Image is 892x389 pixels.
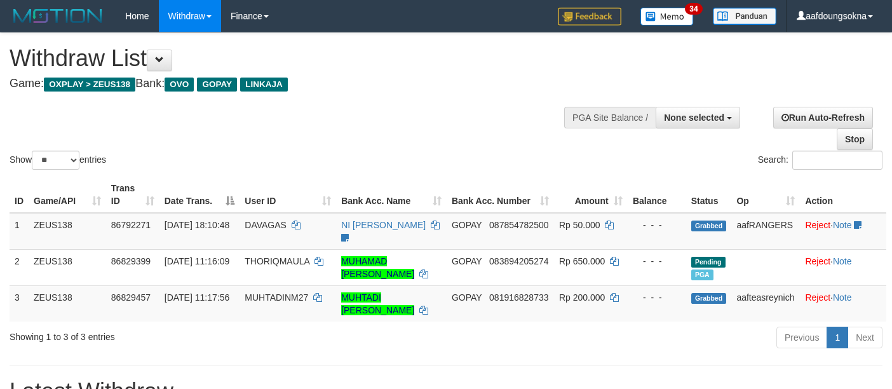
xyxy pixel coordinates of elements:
img: panduan.png [713,8,776,25]
th: Bank Acc. Number: activate to sort column ascending [447,177,554,213]
span: Marked by aafnoeunsreypich [691,270,713,280]
img: MOTION_logo.png [10,6,106,25]
div: Showing 1 to 3 of 3 entries [10,325,362,343]
span: GOPAY [452,220,482,230]
span: THORIQMAULA [245,256,309,266]
span: Copy 081916828733 to clipboard [489,292,548,303]
span: Grabbed [691,293,727,304]
span: Rp 200.000 [559,292,605,303]
span: None selected [664,113,724,123]
span: OXPLAY > ZEUS138 [44,78,135,92]
span: 86829457 [111,292,151,303]
a: Previous [776,327,827,348]
th: Trans ID: activate to sort column ascending [106,177,159,213]
a: Stop [837,128,873,150]
td: · [800,285,886,322]
a: Reject [805,292,830,303]
a: Reject [805,256,830,266]
td: ZEUS138 [29,249,106,285]
span: Copy 083894205274 to clipboard [489,256,548,266]
td: aafteasreynich [731,285,800,322]
div: - - - [633,255,681,268]
td: ZEUS138 [29,213,106,250]
th: Bank Acc. Name: activate to sort column ascending [336,177,447,213]
span: MUHTADINM27 [245,292,308,303]
h4: Game: Bank: [10,78,582,90]
a: 1 [827,327,848,348]
span: Copy 087854782500 to clipboard [489,220,548,230]
label: Search: [758,151,882,170]
a: Note [833,292,852,303]
span: GOPAY [452,292,482,303]
span: [DATE] 18:10:48 [165,220,229,230]
span: DAVAGAS [245,220,287,230]
th: Date Trans.: activate to sort column descending [159,177,240,213]
th: Op: activate to sort column ascending [731,177,800,213]
input: Search: [792,151,882,170]
td: aafRANGERS [731,213,800,250]
span: Grabbed [691,221,727,231]
div: PGA Site Balance / [564,107,656,128]
a: Next [848,327,882,348]
span: [DATE] 11:16:09 [165,256,229,266]
span: 34 [685,3,702,15]
a: Reject [805,220,830,230]
span: 86829399 [111,256,151,266]
button: None selected [656,107,740,128]
span: [DATE] 11:17:56 [165,292,229,303]
th: Action [800,177,886,213]
span: Rp 650.000 [559,256,605,266]
a: MUHAMAD [PERSON_NAME] [341,256,414,279]
img: Button%20Memo.svg [640,8,694,25]
span: 86792271 [111,220,151,230]
label: Show entries [10,151,106,170]
a: Note [833,220,852,230]
span: Rp 50.000 [559,220,600,230]
h1: Withdraw List [10,46,582,71]
a: MUHTADI [PERSON_NAME] [341,292,414,315]
th: Game/API: activate to sort column ascending [29,177,106,213]
th: Status [686,177,732,213]
td: 3 [10,285,29,322]
a: Run Auto-Refresh [773,107,873,128]
span: LINKAJA [240,78,288,92]
span: GOPAY [452,256,482,266]
a: Note [833,256,852,266]
img: Feedback.jpg [558,8,621,25]
a: NI [PERSON_NAME] [341,220,426,230]
span: GOPAY [197,78,237,92]
td: 2 [10,249,29,285]
select: Showentries [32,151,79,170]
div: - - - [633,291,681,304]
td: · [800,249,886,285]
th: ID [10,177,29,213]
div: - - - [633,219,681,231]
td: 1 [10,213,29,250]
th: Amount: activate to sort column ascending [554,177,628,213]
span: OVO [165,78,194,92]
td: · [800,213,886,250]
th: User ID: activate to sort column ascending [240,177,336,213]
td: ZEUS138 [29,285,106,322]
th: Balance [628,177,686,213]
span: Pending [691,257,726,268]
